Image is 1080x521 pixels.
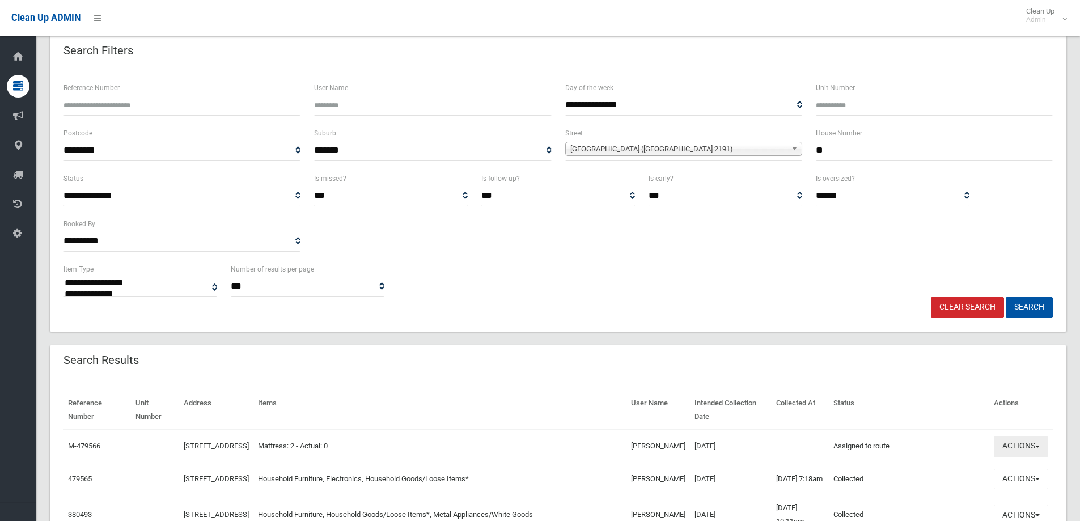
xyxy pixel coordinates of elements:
th: User Name [626,391,690,430]
a: [STREET_ADDRESS] [184,442,249,450]
td: Household Furniture, Electronics, Household Goods/Loose Items* [253,463,626,495]
header: Search Filters [50,40,147,62]
td: [DATE] [690,430,772,463]
th: Collected At [772,391,829,430]
label: Item Type [63,263,94,276]
button: Actions [994,469,1048,490]
label: Status [63,172,83,185]
td: [DATE] 7:18am [772,463,829,495]
a: 479565 [68,475,92,483]
a: Clear Search [931,297,1004,318]
header: Search Results [50,349,153,371]
td: [DATE] [690,463,772,495]
a: [STREET_ADDRESS] [184,475,249,483]
button: Actions [994,436,1048,457]
span: Clean Up ADMIN [11,12,81,23]
th: Status [829,391,989,430]
label: Is follow up? [481,172,520,185]
label: User Name [314,82,348,94]
th: Intended Collection Date [690,391,772,430]
th: Actions [989,391,1053,430]
td: Mattress: 2 - Actual: 0 [253,430,626,463]
label: Is early? [649,172,674,185]
label: Postcode [63,127,92,139]
span: [GEOGRAPHIC_DATA] ([GEOGRAPHIC_DATA] 2191) [570,142,787,156]
td: [PERSON_NAME] [626,430,690,463]
th: Reference Number [63,391,131,430]
label: Street [565,127,583,139]
th: Unit Number [131,391,179,430]
label: Unit Number [816,82,855,94]
a: [STREET_ADDRESS] [184,510,249,519]
label: Is missed? [314,172,346,185]
td: [PERSON_NAME] [626,463,690,495]
label: Suburb [314,127,336,139]
small: Admin [1026,15,1054,24]
label: House Number [816,127,862,139]
label: Booked By [63,218,95,230]
td: Assigned to route [829,430,989,463]
th: Address [179,391,253,430]
a: 380493 [68,510,92,519]
label: Is oversized? [816,172,855,185]
label: Number of results per page [231,263,314,276]
button: Search [1006,297,1053,318]
label: Reference Number [63,82,120,94]
label: Day of the week [565,82,613,94]
a: M-479566 [68,442,100,450]
span: Clean Up [1020,7,1066,24]
td: Collected [829,463,989,495]
th: Items [253,391,626,430]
